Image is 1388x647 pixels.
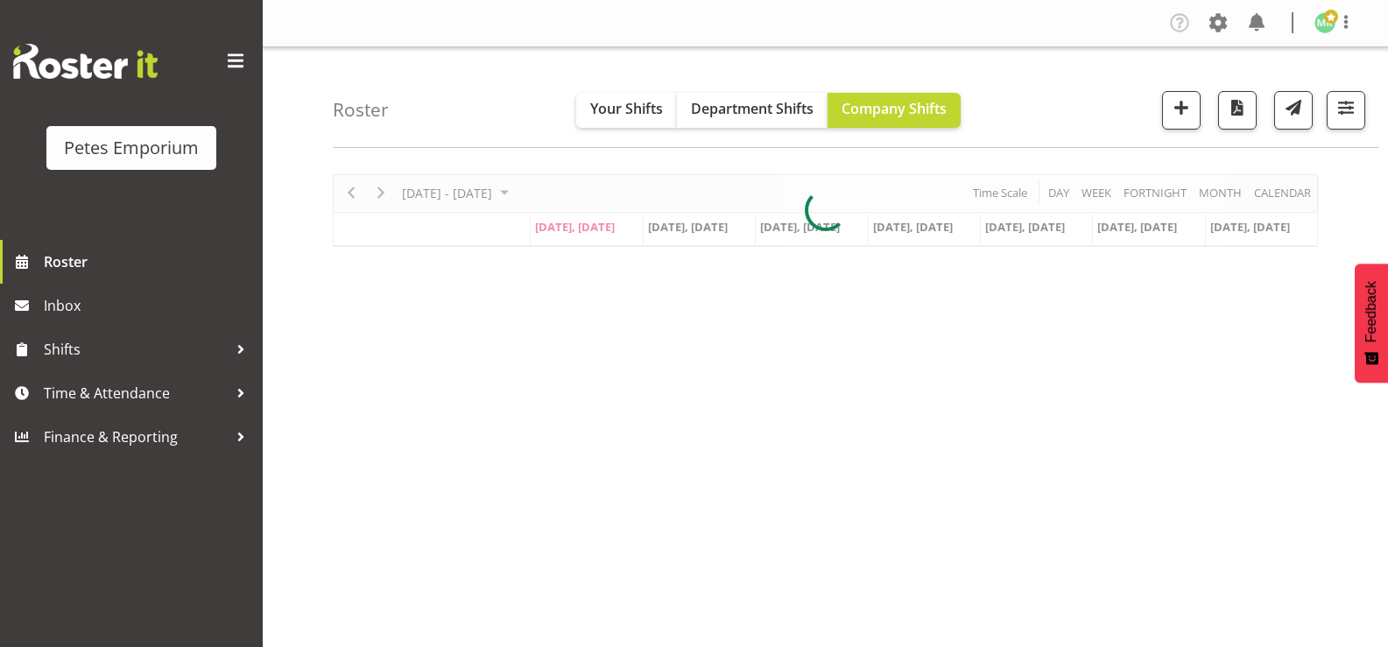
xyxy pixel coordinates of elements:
button: Your Shifts [576,93,677,128]
span: Company Shifts [842,99,947,118]
div: Petes Emporium [64,135,199,161]
img: melanie-richardson713.jpg [1314,12,1335,33]
button: Filter Shifts [1327,91,1365,130]
span: Time & Attendance [44,380,228,406]
span: Roster [44,249,254,275]
button: Add a new shift [1162,91,1201,130]
button: Company Shifts [828,93,961,128]
span: Feedback [1363,281,1379,342]
img: Rosterit website logo [13,44,158,79]
button: Send a list of all shifts for the selected filtered period to all rostered employees. [1274,91,1313,130]
span: Shifts [44,336,228,362]
span: Your Shifts [590,99,663,118]
button: Department Shifts [677,93,828,128]
span: Inbox [44,292,254,319]
span: Finance & Reporting [44,424,228,450]
button: Download a PDF of the roster according to the set date range. [1218,91,1257,130]
span: Department Shifts [691,99,814,118]
h4: Roster [333,100,389,120]
button: Feedback - Show survey [1355,264,1388,383]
